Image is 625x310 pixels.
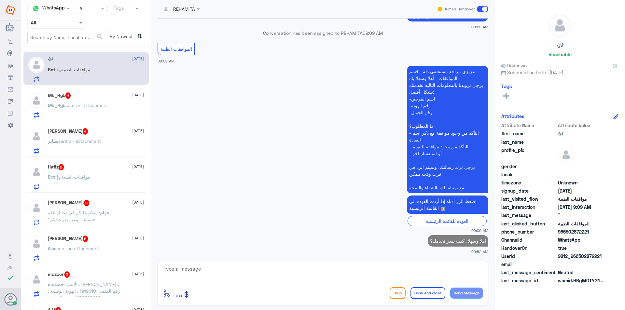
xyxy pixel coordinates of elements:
span: UserId [501,253,557,260]
span: بشاير [48,138,58,144]
span: email [501,261,557,268]
span: last_clicked_button [501,220,557,227]
span: 8 [84,200,90,206]
span: Unknown [501,62,527,69]
span: 9812_966502872221 [558,253,605,260]
span: [DATE] [132,56,144,61]
span: search [96,33,104,41]
img: defaultAdmin.png [549,14,571,36]
h6: Attributes [501,113,524,119]
span: 2 [64,271,70,278]
span: الموافقات الطبية [558,220,605,227]
span: 2025-08-21T11:15:12.352Z [558,187,605,194]
span: last_message_sentiment [501,269,557,276]
span: 4 [65,92,71,99]
span: sent an attachment [57,246,99,251]
span: : موافقات الطبية [55,174,90,180]
span: 2025-08-23T06:09:42.945Z [558,204,605,210]
button: Drop [390,287,406,299]
img: defaultAdmin.png [28,92,45,109]
span: 09:09 AM [158,59,174,63]
h5: muzoon [48,271,70,278]
span: By Newest [107,31,134,44]
span: 0 [558,269,605,276]
span: ً [558,212,605,219]
span: null [558,163,605,170]
span: [DATE] [132,199,144,205]
span: last_name [501,139,557,145]
span: signup_date [501,187,557,194]
span: Attribute Value [558,122,605,129]
span: last_visited_flow [501,195,557,202]
input: Search by Name, Local etc… [28,31,107,43]
span: : موافقات الطبية [55,67,90,72]
div: العودة للقائمة الرئيسية [408,216,487,226]
span: 2 [59,164,64,170]
span: first_name [501,130,557,137]
span: last_message_id [501,277,557,284]
div: Tags [113,5,124,13]
img: defaultAdmin.png [28,164,45,180]
span: Attribute Name [501,122,557,129]
span: last_interaction [501,204,557,210]
h5: Alaa Aqeel [48,236,88,242]
h5: عزام العتيبي. [48,200,90,206]
span: true [558,245,605,251]
span: 2 [558,236,605,243]
span: wamid.HBgMOTY2NTAyODcyMjIxFQIAEhgUM0FBRkQzNTVGQkVCQkVFMzc5RkEA [558,277,605,284]
img: Widebot Logo [6,5,15,15]
span: الموافقات الطبية [160,46,192,52]
button: ... [176,286,183,300]
span: 966502872221 [558,228,605,235]
button: search [96,32,104,42]
span: ... [176,287,183,299]
span: last_message [501,212,557,219]
span: ChannelId [501,236,557,243]
span: Subscription Date : [DATE] [501,69,618,76]
span: : سلام عليكم في تحايل باقه فيتمينات وعروض عندكم؟ [48,210,100,222]
span: profile_pic [501,147,557,162]
span: null [558,261,605,268]
img: defaultAdmin.png [28,57,45,73]
span: Bot [48,67,55,72]
p: 23/8/2025, 9:52 AM [428,235,488,247]
span: sent an attachment [58,138,101,144]
span: 09:09 AM [471,228,488,233]
h5: 🎶 [48,57,53,62]
img: defaultAdmin.png [28,200,45,216]
i: ⇅ [137,31,142,42]
span: Bot [48,174,55,180]
span: HandoverOn [501,245,557,251]
img: defaultAdmin.png [558,147,574,163]
img: defaultAdmin.png [28,236,45,252]
span: 09:09 AM [363,30,383,36]
span: [DATE] [132,271,144,277]
h5: بشاير المالكي [48,128,88,135]
span: 4 [83,128,88,135]
span: null [558,171,605,178]
span: Human Handover [443,6,475,12]
img: defaultAdmin.png [28,128,45,144]
button: Avatar [4,293,17,305]
span: Mk_Rg5 [48,102,65,108]
span: 🎶 [558,130,605,137]
span: locale [501,171,557,178]
button: Send Message [450,288,483,299]
span: 6 [83,236,88,242]
span: عزام [100,210,109,215]
span: 09:09 AM [471,24,488,30]
img: whatsapp.png [31,4,41,13]
i: check [7,274,14,282]
span: phone_number [501,228,557,235]
span: sent an attachment [65,102,108,108]
span: muzoon [48,281,64,287]
h5: 🎶 [556,42,564,49]
h5: Mk_Rg5 [48,92,71,99]
span: 09:52 AM [471,249,488,254]
img: defaultAdmin.png [28,271,45,288]
span: gender [501,163,557,170]
span: timezone [501,179,557,186]
span: [DATE] [132,128,144,134]
span: [DATE] [132,164,144,169]
p: Conversation has been assigned to REHAM TA [158,30,488,36]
